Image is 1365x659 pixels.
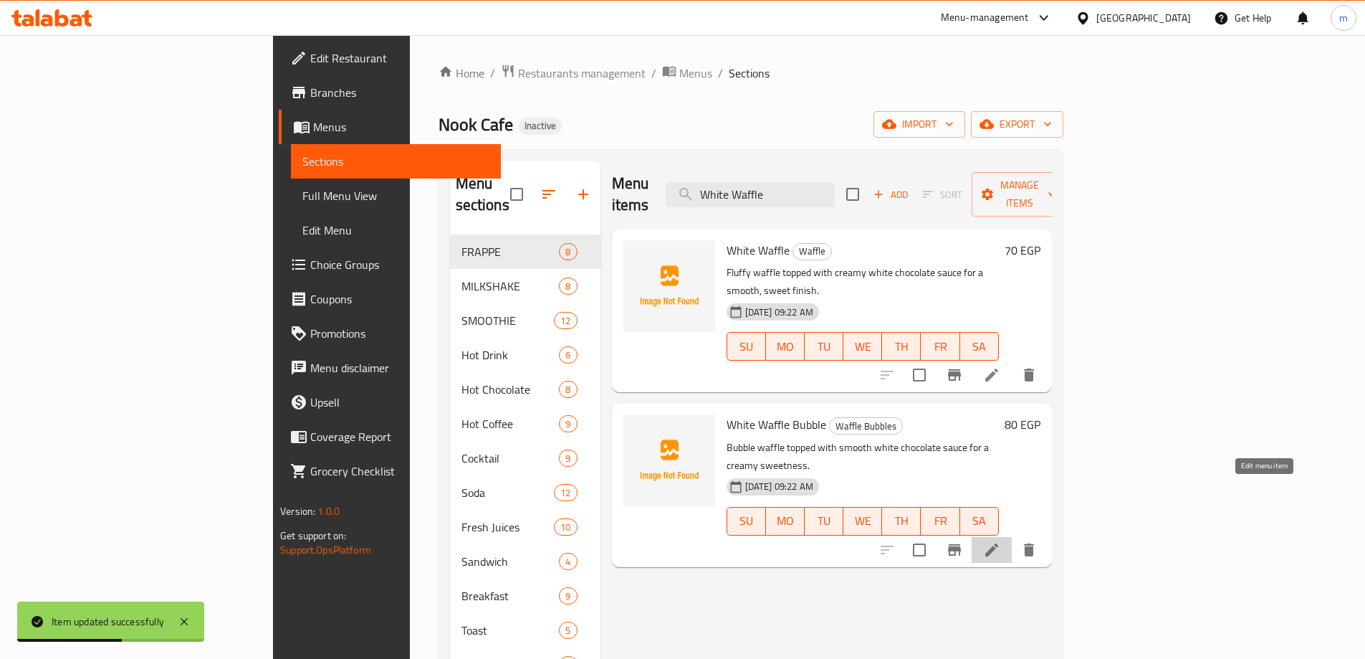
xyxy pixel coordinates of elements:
span: Soda [461,484,555,501]
span: 10 [555,521,576,534]
span: 8 [560,383,576,397]
div: Hot Drink6 [450,338,600,372]
span: SA [966,511,993,531]
div: Sandwich [461,553,560,570]
div: items [559,622,577,639]
button: export [971,111,1063,138]
div: items [559,553,577,570]
span: m [1339,10,1348,26]
span: 9 [560,417,576,431]
div: MILKSHAKE8 [450,269,600,303]
button: delete [1012,533,1046,567]
input: search [666,182,835,207]
div: SMOOTHIE12 [450,303,600,338]
span: Promotions [310,325,489,342]
span: Waffle Bubbles [830,418,902,435]
button: TU [805,332,843,361]
a: Choice Groups [279,247,501,282]
span: FR [926,511,954,531]
span: MO [772,511,799,531]
button: WE [843,332,882,361]
div: items [559,587,577,605]
span: Add [871,186,910,203]
button: delete [1012,358,1046,392]
button: Add section [566,177,600,212]
div: FRAPPE [461,243,560,260]
span: import [885,115,954,133]
span: Menus [313,118,489,136]
div: Inactive [519,118,562,135]
span: Hot Coffee [461,415,560,432]
span: Upsell [310,394,489,411]
a: Coverage Report [279,419,501,454]
span: White Waffle [727,240,790,261]
span: 9 [560,452,576,465]
a: Branches [279,75,501,110]
div: Soda12 [450,475,600,510]
span: TH [888,336,915,357]
div: Sandwich4 [450,544,600,579]
span: Toast [461,622,560,639]
span: SA [966,336,993,357]
span: Restaurants management [518,65,646,82]
span: [DATE] 09:22 AM [739,305,819,319]
button: SU [727,332,766,361]
button: Branch-specific-item [937,533,972,567]
span: Select section first [914,184,972,206]
div: items [554,312,577,329]
span: MO [772,336,799,357]
a: Grocery Checklist [279,454,501,488]
span: Breakfast [461,587,560,605]
span: MILKSHAKE [461,278,560,295]
button: Manage items [972,172,1068,217]
li: / [718,65,723,82]
a: Edit Menu [291,213,501,247]
button: TH [882,507,921,536]
span: Nook Cafe [439,108,513,141]
span: 8 [560,245,576,259]
span: SU [733,511,760,531]
div: Waffle [792,243,832,260]
span: Branches [310,84,489,101]
span: export [982,115,1052,133]
a: Sections [291,144,501,179]
span: Select to update [904,360,934,390]
span: 8 [560,280,576,293]
span: Hot Chocolate [461,381,560,398]
a: Coupons [279,282,501,316]
span: Full Menu View [302,187,489,204]
button: Branch-specific-item [937,358,972,392]
span: 1.0.0 [317,502,340,521]
button: TU [805,507,843,536]
span: Grocery Checklist [310,463,489,480]
span: Sort sections [532,177,566,212]
span: TU [810,336,838,357]
button: SA [960,507,999,536]
button: FR [921,332,959,361]
div: Hot Coffee9 [450,407,600,441]
span: TH [888,511,915,531]
div: [GEOGRAPHIC_DATA] [1096,10,1191,26]
nav: breadcrumb [439,64,1063,82]
span: Select section [838,179,868,209]
div: FRAPPE8 [450,234,600,269]
button: Add [868,184,914,206]
a: Support.OpsPlatform [280,541,371,559]
button: MO [766,332,805,361]
span: SMOOTHIE [461,312,555,329]
h6: 70 EGP [1005,240,1040,260]
span: Sections [729,65,770,82]
span: Coverage Report [310,428,489,445]
h2: Menu items [612,173,649,216]
a: Menu disclaimer [279,351,501,385]
a: Menus [662,64,712,82]
span: Hot Drink [461,346,560,364]
span: SU [733,336,760,357]
span: 4 [560,555,576,569]
span: 6 [560,349,576,362]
